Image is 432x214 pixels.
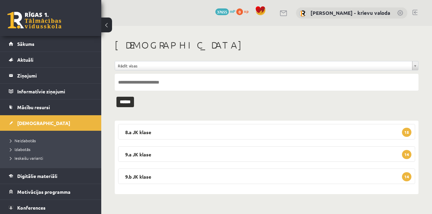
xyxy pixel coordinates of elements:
span: [DEMOGRAPHIC_DATA] [17,120,70,126]
a: Ziņojumi [9,68,93,83]
a: [PERSON_NAME] - krievu valoda [310,9,390,16]
a: Aktuāli [9,52,93,67]
a: 37655 mP [215,8,235,14]
a: Sākums [9,36,93,52]
a: [DEMOGRAPHIC_DATA] [9,115,93,131]
a: Neizlabotās [10,137,94,144]
a: Ieskaišu varianti [10,155,94,161]
span: Mācību resursi [17,104,50,110]
span: xp [244,8,248,14]
h1: [DEMOGRAPHIC_DATA] [115,39,418,51]
span: 14 [402,150,411,159]
span: Rādīt visas [118,61,409,70]
legend: 9.b JK klase [118,169,415,184]
span: 15 [402,128,411,137]
span: Izlabotās [10,147,30,152]
legend: Informatīvie ziņojumi [17,84,93,99]
a: Informatīvie ziņojumi [9,84,93,99]
img: Ludmila Ziediņa - krievu valoda [299,10,306,17]
a: Digitālie materiāli [9,168,93,184]
legend: Ziņojumi [17,68,93,83]
span: Neizlabotās [10,138,36,143]
span: mP [230,8,235,14]
a: 0 xp [236,8,252,14]
span: Digitālie materiāli [17,173,57,179]
a: Rādīt visas [115,61,418,70]
span: 0 [236,8,243,15]
a: Izlabotās [10,146,94,152]
a: Rīgas 1. Tālmācības vidusskola [7,12,61,29]
span: Konferences [17,205,46,211]
a: Motivācijas programma [9,184,93,200]
span: Aktuāli [17,57,33,63]
span: Sākums [17,41,34,47]
legend: 8.a JK klase [118,124,415,140]
a: Mācību resursi [9,99,93,115]
span: 37655 [215,8,229,15]
legend: 9.a JK klase [118,146,415,162]
span: Ieskaišu varianti [10,155,43,161]
span: 14 [402,172,411,181]
span: Motivācijas programma [17,189,71,195]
